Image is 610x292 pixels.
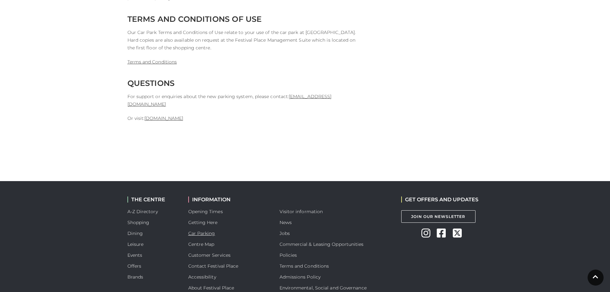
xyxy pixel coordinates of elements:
[127,79,361,88] h2: QUESTIONS
[280,230,290,236] a: Jobs
[127,114,361,122] p: Or visit:
[280,220,292,225] a: News
[127,93,361,108] p: For support or enquiries about the new parking system, please contact:
[127,241,144,247] a: Leisure
[280,274,321,280] a: Admissions Policy
[188,220,218,225] a: Getting Here
[127,274,143,280] a: Brands
[401,210,476,223] a: Join Our Newsletter
[127,230,143,236] a: Dining
[127,220,150,225] a: Shopping
[280,241,364,247] a: Commercial & Leasing Opportunities
[188,274,216,280] a: Accessibility
[127,252,142,258] a: Events
[127,59,177,65] a: Terms and Conditions
[127,209,158,214] a: A-Z Directory
[188,285,234,291] a: About Festival Place
[127,29,361,52] p: Our Car Park Terms and Conditions of Use relate to your use of the car park at [GEOGRAPHIC_DATA]....
[188,230,215,236] a: Car Parking
[280,285,367,291] a: Environmental, Social and Governance
[188,241,215,247] a: Centre Map
[127,263,142,269] a: Offers
[127,14,361,24] h2: TERMS AND CONDITIONS OF USE
[280,209,323,214] a: Visitor information
[188,196,270,203] h2: INFORMATION
[188,252,231,258] a: Customer Services
[144,115,183,121] a: [DOMAIN_NAME]
[127,196,179,203] h2: THE CENTRE
[188,263,239,269] a: Contact Festival Place
[401,196,478,203] h2: GET OFFERS AND UPDATES
[280,252,297,258] a: Policies
[280,263,329,269] a: Terms and Conditions
[188,209,223,214] a: Opening Times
